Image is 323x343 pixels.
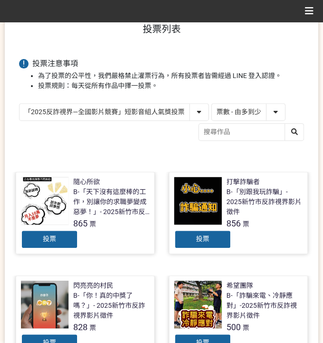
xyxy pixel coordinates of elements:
a: 隨心所欲B-「天下沒有這麼棒的工作，別讓你的求職夢變成惡夢！」- 2025新竹市反詐視界影片徵件865票投票 [16,172,155,254]
div: B-「你！真的中獎了嗎？」- 2025新竹市反詐視界影片徵件 [73,291,149,321]
span: 票 [243,324,249,332]
li: 投票規則：每天從所有作品中擇一投票。 [38,81,304,91]
span: 投票 [196,235,209,243]
div: 希望團隊 [226,281,253,291]
div: 隨心所欲 [73,177,100,187]
span: 票 [243,220,249,228]
span: 投票注意事項 [32,59,78,68]
div: 閃亮亮的村民 [73,281,113,291]
span: 投票 [43,235,56,243]
div: B-「別跟我玩詐騙」- 2025新竹市反詐視界影片徵件 [226,187,303,217]
div: B-「天下沒有這麼棒的工作，別讓你的求職夢變成惡夢！」- 2025新竹市反詐視界影片徵件 [73,187,149,217]
span: 票 [89,324,96,332]
h1: 投票列表 [19,23,304,35]
input: 搜尋作品 [199,124,303,140]
span: 865 [73,218,88,228]
span: 500 [226,322,241,332]
span: 828 [73,322,88,332]
li: 為了投票的公平性，我們嚴格禁止灌票行為，所有投票者皆需經過 LINE 登入認證。 [38,71,304,81]
div: 打擊詐騙者 [226,177,260,187]
a: 打擊詐騙者B-「別跟我玩詐騙」- 2025新竹市反詐視界影片徵件856票投票 [169,172,308,254]
span: 票 [89,220,96,228]
span: 856 [226,218,241,228]
div: B-「詐騙來電、冷靜應對」-2025新竹市反詐視界影片徵件 [226,291,303,321]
